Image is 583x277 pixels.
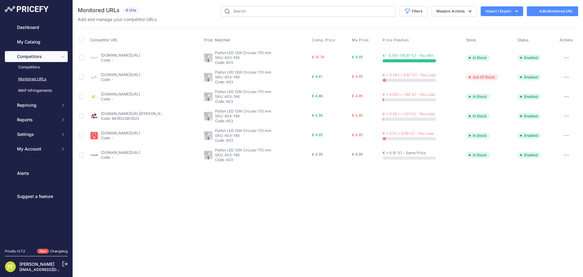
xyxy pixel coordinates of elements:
[527,6,578,16] a: Add Monitored URL
[101,53,140,57] a: [DOMAIN_NAME][URL]
[5,74,68,85] a: Monitored URLs
[101,131,140,135] a: [DOMAIN_NAME][URL]
[383,38,409,43] span: Price Position
[312,152,323,157] span: € 4.95
[17,102,57,108] span: Repricing
[312,74,322,79] span: € 4.61
[215,158,307,162] p: Code: 403
[383,151,426,155] span: € + 0 (0 %) - Same Price
[215,153,307,158] p: SKU: 403-746
[352,133,363,137] span: € 4.95
[312,113,323,118] span: € 4.90
[221,6,396,16] input: Search
[352,55,363,59] span: € 4.95
[383,92,435,97] span: € + 0.09 ( + 1.82 %) - You Lose
[215,75,307,80] p: SKU: 403-746
[517,133,541,139] span: Enabled
[215,94,307,99] p: SKU: 403-746
[5,100,68,111] button: Repricing
[466,74,498,80] span: Out Of Stock
[50,249,68,253] a: Changelog
[215,128,271,133] span: Plafon LED 12W Circular 170 mm
[517,74,541,80] span: Enabled
[215,114,307,119] p: SKU: 403-746
[517,55,541,61] span: Enabled
[101,58,140,63] p: Code: -
[466,152,490,158] span: In Stock
[5,22,68,241] nav: Sidebar
[17,54,57,60] span: Competitors
[37,249,49,254] span: New
[101,92,140,96] a: [DOMAIN_NAME][URL]
[78,6,120,15] h2: Monitored URLs
[312,38,336,43] button: Comp. Price
[215,133,307,138] p: SKU: 403-746
[215,99,307,104] p: Code: 403
[90,38,118,42] span: Competitor URL
[312,38,335,43] span: Comp. Price
[78,16,157,23] p: Add and manage your competitor URLs
[517,152,541,158] span: Enabled
[215,70,271,74] span: Plafon LED 12W Circular 170 mm
[466,133,490,139] span: In Stock
[19,267,83,272] a: [EMAIL_ADDRESS][DOMAIN_NAME]
[101,72,140,77] a: [DOMAIN_NAME][URL]
[312,133,323,137] span: € 4.65
[215,138,307,143] p: Code: 403
[481,6,523,16] button: Import / Export
[5,85,68,96] a: MAP infringements
[466,55,490,61] span: In Stock
[5,129,68,140] button: Settings
[215,109,271,113] span: Plafon LED 12W Circular 170 mm
[383,38,410,43] button: Price Position
[560,38,573,42] span: Actions
[101,77,140,82] p: Code: -
[101,150,140,155] a: [DOMAIN_NAME][URL]
[383,73,436,77] span: € + 0.34 ( + 6.87 %) - You Lose
[383,53,434,58] span: € - 5.79 (-116.97 %) - You Win
[5,22,68,33] a: Dashboard
[101,97,140,102] p: Code: -
[5,36,68,47] a: My Catalog
[19,261,54,267] a: [PERSON_NAME]
[5,51,68,62] button: Competitors
[466,113,490,119] span: In Stock
[17,117,57,123] span: Reports
[5,249,25,254] div: Pricefy v1.7.2
[517,38,529,42] span: Status
[352,38,370,43] button: My Price
[5,6,49,12] img: Pricefy Logo
[431,6,477,16] button: Massive Actions
[383,131,434,136] span: € + 0.3 ( + 6.06 %) - You Lose
[5,168,68,179] a: Alerts
[215,55,307,60] p: SKU: 403-746
[517,94,541,100] span: Enabled
[17,131,57,137] span: Settings
[5,62,68,73] a: Competitors
[17,146,57,152] span: My Account
[122,7,140,14] span: 6 Urls
[517,113,541,119] span: Enabled
[215,60,307,65] p: Code: 403
[215,89,271,94] span: Plafon LED 12W Circular 170 mm
[399,6,428,16] button: Filters
[5,191,68,202] a: Suggest a feature
[352,94,363,98] span: € 4.95
[466,94,490,100] span: In Stock
[5,114,68,125] button: Reports
[101,111,169,116] a: [DOMAIN_NAME][URL][PERSON_NAME]
[466,38,476,42] span: Stock
[352,152,363,157] span: € 4.95
[204,38,230,42] span: Prod. Matched
[5,144,68,154] button: My Account
[215,148,271,152] span: Plafon LED 12W Circular 170 mm
[352,113,363,118] span: € 4.95
[215,80,307,85] p: Code: 403
[101,116,164,121] p: Code: 8435523813523
[215,50,271,55] span: Plafon LED 12W Circular 170 mm
[215,119,307,123] p: Code: 403
[383,112,435,116] span: € + 0.05 ( + 1.01 %) - You Lose
[352,38,369,43] span: My Price
[352,74,363,79] span: € 4.95
[101,155,140,160] p: Code: -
